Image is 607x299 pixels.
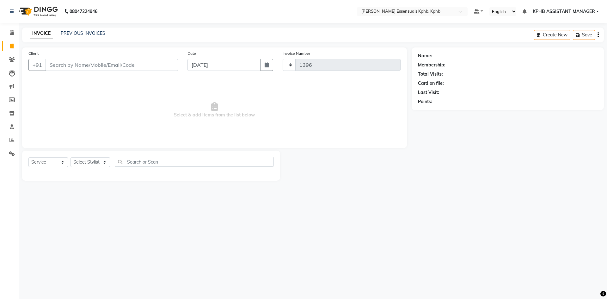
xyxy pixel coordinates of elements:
[16,3,59,20] img: logo
[115,157,274,167] input: Search or Scan
[418,80,444,87] div: Card on file:
[46,59,178,71] input: Search by Name/Mobile/Email/Code
[30,28,53,39] a: INVOICE
[533,8,595,15] span: KPHB ASSISTANT MANAGER
[28,78,401,142] span: Select & add items from the list below
[283,51,310,56] label: Invoice Number
[28,51,39,56] label: Client
[418,98,432,105] div: Points:
[418,62,445,68] div: Membership:
[418,89,439,96] div: Last Visit:
[418,53,432,59] div: Name:
[28,59,46,71] button: +91
[61,30,105,36] a: PREVIOUS INVOICES
[70,3,97,20] b: 08047224946
[418,71,443,78] div: Total Visits:
[187,51,196,56] label: Date
[573,30,595,40] button: Save
[534,30,570,40] button: Create New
